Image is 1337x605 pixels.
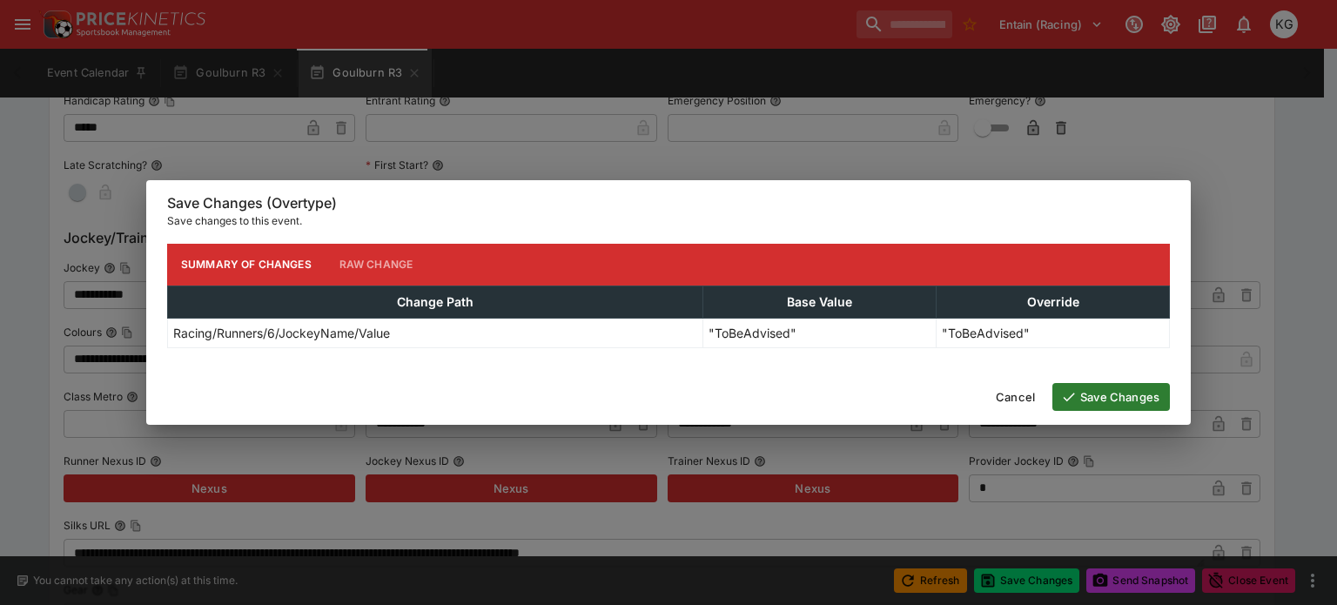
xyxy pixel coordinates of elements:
h6: Save Changes (Overtype) [167,194,1170,212]
p: Save changes to this event. [167,212,1170,230]
button: Cancel [985,383,1045,411]
button: Save Changes [1052,383,1170,411]
th: Override [937,286,1170,318]
th: Base Value [703,286,937,318]
th: Change Path [168,286,703,318]
button: Summary of Changes [167,244,326,286]
td: "ToBeAdvised" [937,318,1170,347]
p: Racing/Runners/6/JockeyName/Value [173,324,390,342]
button: Raw Change [326,244,427,286]
td: "ToBeAdvised" [703,318,937,347]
